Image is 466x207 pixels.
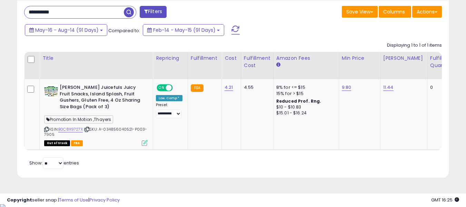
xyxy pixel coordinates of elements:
[143,24,224,36] button: Feb-14 - May-15 (91 Days)
[431,197,459,203] span: 2025-08-15 16:25 GMT
[276,110,334,116] div: $15.01 - $16.24
[276,104,334,110] div: $10 - $10.83
[383,8,405,15] span: Columns
[60,84,143,112] b: [PERSON_NAME] Juicefuls Juicy Fruit Snacks, Island Splash, Fruit Gushers, Gluten Free, 4 Oz Shari...
[58,126,83,132] a: B0C8X9727X
[244,84,268,91] div: 4.55
[342,6,378,18] button: Save View
[42,55,150,62] div: Title
[153,27,216,34] span: Feb-14 - May-15 (91 Days)
[225,55,238,62] div: Cost
[71,140,83,146] span: FBA
[44,84,148,145] div: ASIN:
[244,55,270,69] div: Fulfillment Cost
[225,84,233,91] a: 4.21
[276,55,336,62] div: Amazon Fees
[412,6,442,18] button: Actions
[430,84,452,91] div: 0
[276,98,321,104] b: Reduced Prof. Rng.
[191,84,204,92] small: FBA
[108,27,140,34] span: Compared to:
[387,42,442,49] div: Displaying 1 to 1 of 1 items
[44,140,70,146] span: All listings that are currently out of stock and unavailable for purchase on Amazon
[276,84,334,91] div: 8% for <= $15
[44,115,113,123] span: Promotion In Motion ,Thayers
[156,55,185,62] div: Repricing
[276,91,334,97] div: 15% for > $15
[157,85,166,91] span: ON
[44,84,58,98] img: 51EZ+nhPDCL._SL40_.jpg
[379,6,411,18] button: Columns
[172,85,183,91] span: OFF
[191,55,219,62] div: Fulfillment
[25,24,107,36] button: May-16 - Aug-14 (91 Days)
[430,55,454,69] div: Fulfillable Quantity
[383,55,424,62] div: [PERSON_NAME]
[59,197,88,203] a: Terms of Use
[7,197,120,204] div: seller snap | |
[342,84,351,91] a: 9.80
[44,126,147,137] span: | SKU: A-034856040521-P003-7905
[276,62,280,68] small: Amazon Fees.
[342,55,377,62] div: Min Price
[383,84,394,91] a: 11.44
[89,197,120,203] a: Privacy Policy
[29,160,79,166] span: Show: entries
[156,103,182,118] div: Preset:
[140,6,167,18] button: Filters
[35,27,99,34] span: May-16 - Aug-14 (91 Days)
[156,95,182,101] div: Low. Comp *
[7,197,32,203] strong: Copyright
